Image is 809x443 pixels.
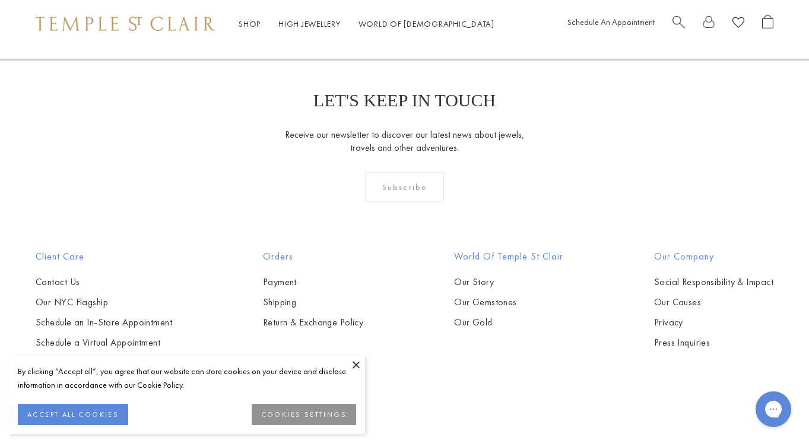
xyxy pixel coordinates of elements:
h2: Client Care [36,249,172,264]
button: ACCEPT ALL COOKIES [18,404,128,425]
a: Privacy [654,316,773,329]
a: Schedule an In-Store Appointment [36,316,172,329]
nav: Main navigation [239,17,494,31]
a: Search [672,15,685,33]
img: Temple St. Clair [36,17,215,31]
div: Subscribe [365,172,444,202]
a: Our Story [454,276,563,289]
p: Receive our newsletter to discover our latest news about jewels, travels and other adventures. [284,128,525,154]
a: Contact Us [36,276,172,289]
a: World of [DEMOGRAPHIC_DATA]World of [DEMOGRAPHIC_DATA] [359,18,494,29]
a: Press Inquiries [654,336,773,349]
a: Payment [263,276,364,289]
a: ShopShop [239,18,261,29]
a: View Wishlist [732,15,744,33]
a: High JewelleryHigh Jewellery [278,18,341,29]
a: Our Causes [654,296,773,309]
h2: World of Temple St Clair [454,249,563,264]
a: Our NYC Flagship [36,296,172,309]
button: COOKIES SETTINGS [252,404,356,425]
a: Shipping [263,296,364,309]
iframe: Gorgias live chat messenger [750,387,797,431]
h2: Our Company [654,249,773,264]
a: Open Shopping Bag [762,15,773,33]
a: Return & Exchange Policy [263,316,364,329]
div: By clicking “Accept all”, you agree that our website can store cookies on your device and disclos... [18,365,356,392]
h2: Orders [263,249,364,264]
a: Our Gold [454,316,563,329]
a: Schedule a Virtual Appointment [36,336,172,349]
p: LET'S KEEP IN TOUCH [313,90,496,110]
a: Our Gemstones [454,296,563,309]
a: Schedule An Appointment [567,17,655,27]
a: Social Responsibility & Impact [654,276,773,289]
